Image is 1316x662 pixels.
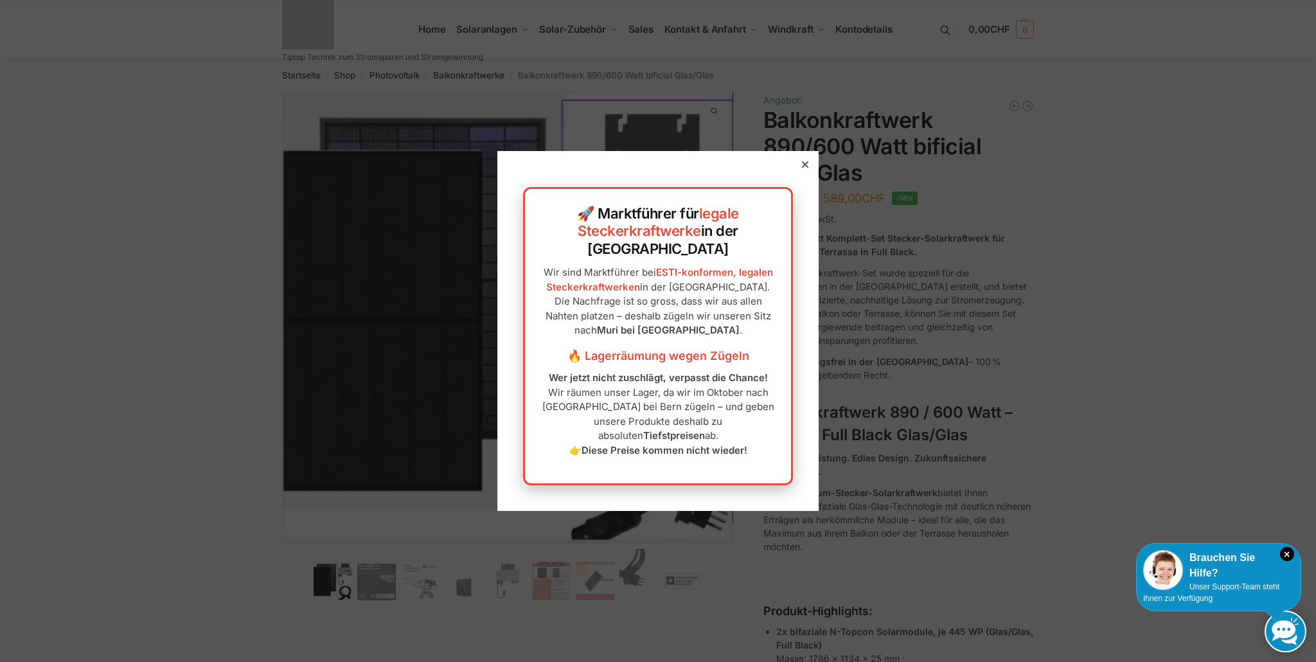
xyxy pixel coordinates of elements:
[549,371,768,384] strong: Wer jetzt nicht zuschlägt, verpasst die Chance!
[1143,550,1183,590] img: Customer service
[582,444,747,456] strong: Diese Preise kommen nicht wieder!
[538,371,778,458] p: Wir räumen unser Lager, da wir im Oktober nach [GEOGRAPHIC_DATA] bei Bern zügeln – und geben unse...
[538,348,778,364] h3: 🔥 Lagerräumung wegen Zügeln
[546,266,773,293] a: ESTI-konformen, legalen Steckerkraftwerken
[578,205,739,240] a: legale Steckerkraftwerke
[1143,582,1279,603] span: Unser Support-Team steht Ihnen zur Verfügung
[538,205,778,258] h2: 🚀 Marktführer für in der [GEOGRAPHIC_DATA]
[1280,547,1294,561] i: Schließen
[538,265,778,338] p: Wir sind Marktführer bei in der [GEOGRAPHIC_DATA]. Die Nachfrage ist so gross, dass wir aus allen...
[597,324,740,336] strong: Muri bei [GEOGRAPHIC_DATA]
[1143,550,1294,581] div: Brauchen Sie Hilfe?
[643,429,705,442] strong: Tiefstpreisen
